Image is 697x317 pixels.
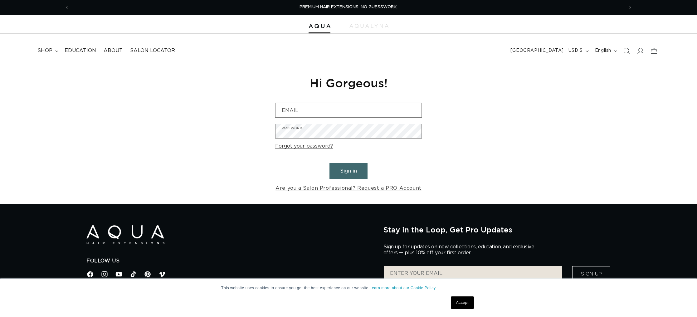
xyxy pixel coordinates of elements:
[34,44,61,58] summary: shop
[383,244,539,256] p: Sign up for updates on new collections, education, and exclusive offers — plus 10% off your first...
[507,45,591,57] button: [GEOGRAPHIC_DATA] | USD $
[349,24,388,28] img: aqualyna.com
[275,75,422,90] h1: Hi Gorgeous!
[104,47,123,54] span: About
[61,44,100,58] a: Education
[65,47,96,54] span: Education
[572,266,610,282] button: Sign Up
[86,225,164,244] img: Aqua Hair Extensions
[130,47,175,54] span: Salon Locator
[100,44,126,58] a: About
[451,296,474,309] a: Accept
[126,44,179,58] a: Salon Locator
[370,286,437,290] a: Learn more about our Cookie Policy.
[60,2,74,13] button: Previous announcement
[510,47,583,54] span: [GEOGRAPHIC_DATA] | USD $
[221,285,476,291] p: This website uses cookies to ensure you get the best experience on our website.
[591,45,620,57] button: English
[384,266,562,282] input: ENTER YOUR EMAIL
[86,258,374,264] h2: Follow Us
[329,163,368,179] button: Sign in
[275,184,422,193] a: Are you a Salon Professional? Request a PRO Account
[620,44,633,58] summary: Search
[623,2,637,13] button: Next announcement
[37,47,52,54] span: shop
[300,5,397,9] span: PREMIUM HAIR EXTENSIONS. NO GUESSWORK.
[275,142,333,151] a: Forgot your password?
[383,225,611,234] h2: Stay in the Loop, Get Pro Updates
[595,47,611,54] span: English
[309,24,330,28] img: Aqua Hair Extensions
[275,103,422,117] input: Email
